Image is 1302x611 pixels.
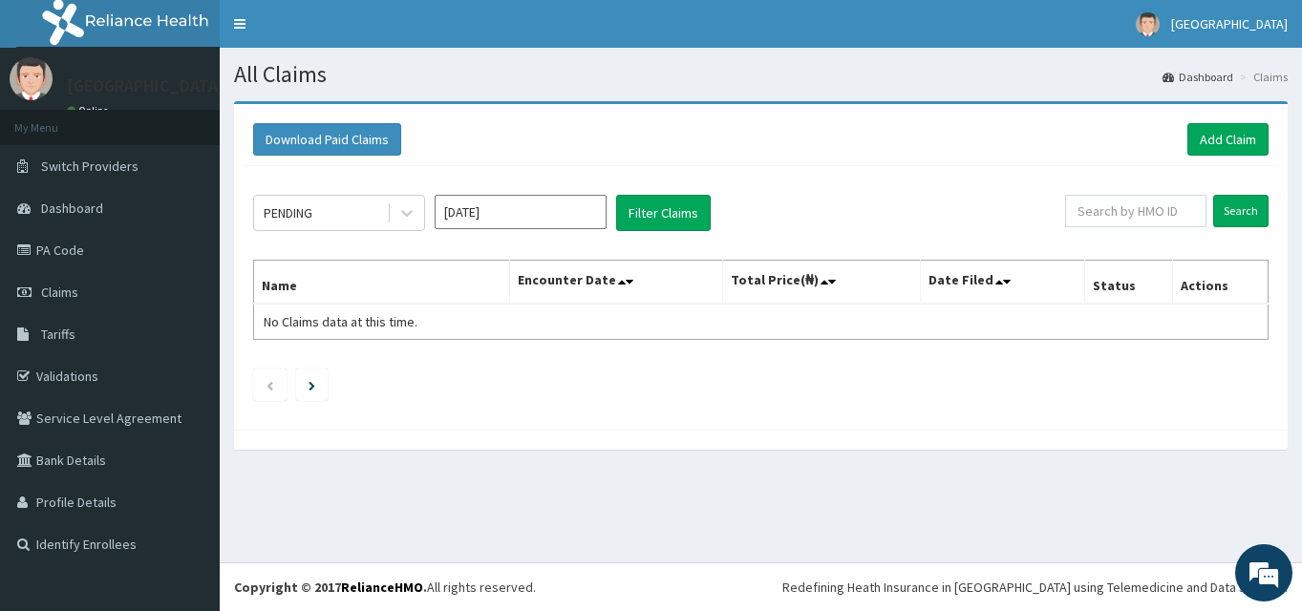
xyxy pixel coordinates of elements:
th: Actions [1173,261,1269,305]
th: Encounter Date [509,261,723,305]
span: Switch Providers [41,158,139,175]
a: Previous page [266,376,274,393]
a: Online [67,104,113,117]
input: Search [1213,195,1269,227]
span: Tariffs [41,326,75,343]
a: RelianceHMO [341,579,423,596]
img: User Image [10,57,53,100]
strong: Copyright © 2017 . [234,579,427,596]
div: Redefining Heath Insurance in [GEOGRAPHIC_DATA] using Telemedicine and Data Science! [782,578,1288,597]
h1: All Claims [234,62,1288,87]
div: PENDING [264,203,312,222]
th: Total Price(₦) [723,261,921,305]
span: No Claims data at this time. [264,313,417,330]
span: Dashboard [41,200,103,217]
footer: All rights reserved. [220,562,1302,611]
th: Name [254,261,510,305]
span: Claims [41,284,78,301]
th: Date Filed [921,261,1084,305]
span: [GEOGRAPHIC_DATA] [1171,15,1288,32]
input: Search by HMO ID [1065,195,1206,227]
a: Next page [309,376,315,393]
th: Status [1084,261,1172,305]
p: [GEOGRAPHIC_DATA] [67,77,224,95]
button: Filter Claims [616,195,711,231]
input: Select Month and Year [435,195,607,229]
li: Claims [1235,69,1288,85]
a: Add Claim [1187,123,1269,156]
img: User Image [1136,12,1160,36]
button: Download Paid Claims [253,123,401,156]
a: Dashboard [1163,69,1233,85]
